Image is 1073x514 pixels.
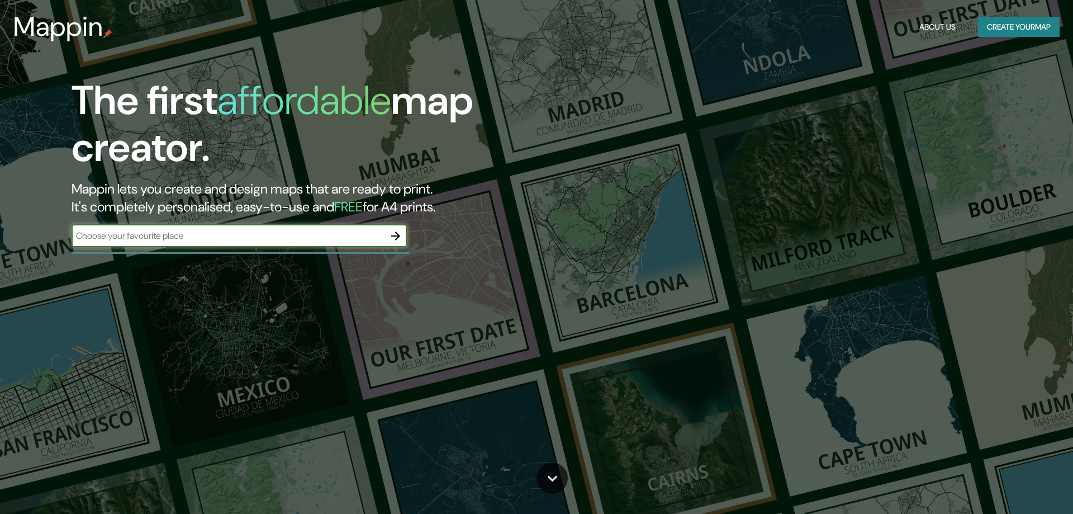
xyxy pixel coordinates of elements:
[72,180,608,216] h2: Mappin lets you create and design maps that are ready to print. It's completely personalised, eas...
[217,74,391,126] h1: affordable
[72,77,608,180] h1: The first map creator.
[915,17,960,37] button: About Us
[978,17,1060,37] button: Create yourmap
[13,11,103,43] h3: Mappin
[334,198,363,215] h5: FREE
[103,29,112,38] img: mappin-pin
[72,229,384,242] input: Choose your favourite place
